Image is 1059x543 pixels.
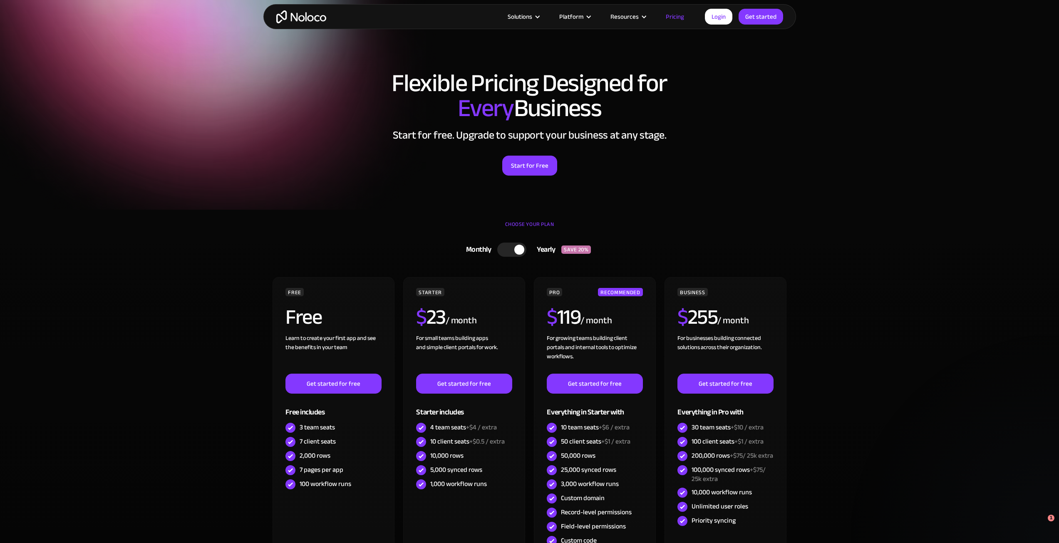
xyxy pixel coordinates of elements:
[300,451,330,460] div: 2,000 rows
[300,479,351,488] div: 100 workflow runs
[285,334,381,374] div: Learn to create your first app and see the benefits in your team ‍
[717,314,749,327] div: / month
[272,129,788,141] h2: Start for free. Upgrade to support your business at any stage.
[561,437,630,446] div: 50 client seats
[692,502,748,511] div: Unlimited user roles
[599,421,630,434] span: +$6 / extra
[285,374,381,394] a: Get started for free
[561,508,632,517] div: Record-level permissions
[692,437,764,446] div: 100 client seats
[734,435,764,448] span: +$1 / extra
[272,71,788,121] h1: Flexible Pricing Designed for Business
[300,465,343,474] div: 7 pages per app
[677,307,717,327] h2: 255
[677,288,707,296] div: BUSINESS
[561,245,591,254] div: SAVE 20%
[416,334,512,374] div: For small teams building apps and simple client portals for work. ‍
[416,394,512,421] div: Starter includes
[561,451,595,460] div: 50,000 rows
[547,374,642,394] a: Get started for free
[549,11,600,22] div: Platform
[705,9,732,25] a: Login
[276,10,326,23] a: home
[561,465,616,474] div: 25,000 synced rows
[547,288,562,296] div: PRO
[285,394,381,421] div: Free includes
[692,465,773,483] div: 100,000 synced rows
[677,298,688,337] span: $
[430,465,482,474] div: 5,000 synced rows
[692,451,773,460] div: 200,000 rows
[731,421,764,434] span: +$10 / extra
[598,288,642,296] div: RECOMMENDED
[547,394,642,421] div: Everything in Starter with
[1031,515,1051,535] iframe: Intercom live chat
[285,288,304,296] div: FREE
[601,435,630,448] span: +$1 / extra
[416,298,427,337] span: $
[692,488,752,497] div: 10,000 workflow runs
[416,288,444,296] div: STARTER
[739,9,783,25] a: Get started
[1048,515,1054,521] span: 1
[430,423,497,432] div: 4 team seats
[456,243,498,256] div: Monthly
[300,437,336,446] div: 7 client seats
[561,479,619,488] div: 3,000 workflow runs
[655,11,694,22] a: Pricing
[547,334,642,374] div: For growing teams building client portals and internal tools to optimize workflows.
[547,307,580,327] h2: 119
[502,156,557,176] a: Start for Free
[430,479,487,488] div: 1,000 workflow runs
[416,374,512,394] a: Get started for free
[610,11,639,22] div: Resources
[561,423,630,432] div: 10 team seats
[559,11,583,22] div: Platform
[692,516,736,525] div: Priority syncing
[600,11,655,22] div: Resources
[497,11,549,22] div: Solutions
[547,298,557,337] span: $
[561,522,626,531] div: Field-level permissions
[285,307,322,327] h2: Free
[692,464,766,485] span: +$75/ 25k extra
[677,334,773,374] div: For businesses building connected solutions across their organization. ‍
[580,314,612,327] div: / month
[430,437,505,446] div: 10 client seats
[469,435,505,448] span: +$0.5 / extra
[677,374,773,394] a: Get started for free
[416,307,446,327] h2: 23
[446,314,477,327] div: / month
[561,493,605,503] div: Custom domain
[272,218,788,239] div: CHOOSE YOUR PLAN
[730,449,773,462] span: +$75/ 25k extra
[300,423,335,432] div: 3 team seats
[466,421,497,434] span: +$4 / extra
[508,11,532,22] div: Solutions
[677,394,773,421] div: Everything in Pro with
[692,423,764,432] div: 30 team seats
[526,243,561,256] div: Yearly
[430,451,464,460] div: 10,000 rows
[458,85,514,131] span: Every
